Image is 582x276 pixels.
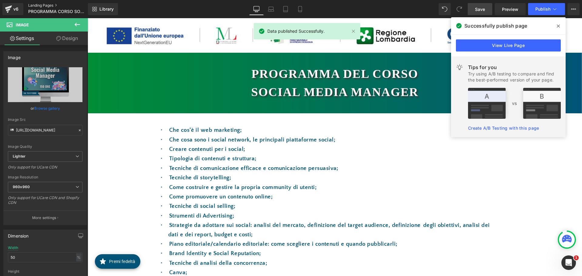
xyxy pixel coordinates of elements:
span: Image [16,22,29,27]
button: More settings [4,211,87,225]
h1: PROGRAMMA DEL CORSO [61,47,434,65]
span: · [73,194,82,201]
a: v6 [2,3,23,15]
input: auto [8,252,82,262]
span: Data published Successfully. [267,28,325,35]
p: Canva; [81,250,414,259]
p: Tipologia di contenuti e struttura; [81,136,414,145]
div: Image [8,52,21,60]
span: · [73,118,82,125]
div: Try using A/B testing to compare and find the best-performed version of your page. [468,71,561,83]
span: 1 [574,255,579,260]
span: · [73,166,82,172]
div: v6 [12,5,20,13]
span: Successfully publish page [464,22,527,29]
div: % [76,253,82,261]
span: PROGRAMMA CORSO SOCIAL MEDIA MANAGER [28,9,86,14]
span: Save [475,6,485,12]
span: · [73,128,82,134]
button: Publish [528,3,565,15]
b: 960x960 [13,185,30,189]
p: Piano editoriale/calendario editoriale: come scegliere i contenuti e quando pubblicarli; [81,221,414,231]
span: · [73,185,82,191]
span: · [73,156,82,162]
div: Image Src [8,118,82,122]
span: · [73,222,82,229]
a: Landing Pages [28,3,98,8]
iframe: Intercom live chat [561,255,576,270]
img: light.svg [456,64,463,71]
p: Brand Identity e Social Reputation; [81,231,414,240]
div: or [8,105,82,111]
a: Mobile [293,3,307,15]
p: Creare contenuti per i social; [81,126,414,136]
a: Design [45,32,89,45]
span: · [73,147,82,153]
a: Desktop [249,3,264,15]
p: Come costruire e gestire la propria community di utenti; [81,165,414,174]
h1: sOCIAL MEDIA MANAGER [61,65,434,83]
span: · [73,175,82,181]
a: Browse gallery [34,103,60,114]
span: Publish [535,7,550,12]
p: More settings [32,215,56,221]
button: Undo [439,3,451,15]
button: More [567,3,580,15]
span: · [73,204,82,210]
div: Only support for UCare CDN [8,165,82,174]
div: Only support for UCare CDN and Shopify CDN [8,195,82,209]
a: View Live Page [456,39,561,52]
p: Che cosa sono i social network, le principali piattaforme social; [81,117,414,126]
span: · [73,108,82,115]
p: Strumenti di Advertising; [81,193,414,202]
span: · [73,241,82,248]
p: Che cos’è il web marketing; [81,107,414,117]
input: Link [8,125,82,135]
a: Tablet [278,3,293,15]
div: Image Quality [8,145,82,149]
a: Laptop [264,3,278,15]
a: New Library [88,3,118,15]
div: Dimension [8,230,29,238]
div: Image Resolution [8,175,82,179]
img: tip.png [468,88,561,119]
span: · [73,251,82,257]
p: Tecniche di analisi della concorrenza; [81,240,414,250]
span: · [73,137,82,143]
div: Width [8,246,18,250]
b: Lighter [13,154,25,158]
div: Tips for you [468,64,561,71]
p: Strategie da adottare sui social: analisi del mercato, definizione del target audience, definizione [81,202,414,221]
p: Tecniche di comunicazione efficace e comunicazione persuasiva; [81,145,414,155]
button: Redo [453,3,465,15]
span: degli obiettivi, analisi dei dati e dei report, budget e costi; [81,204,402,219]
a: Create A/B Testing with this page [468,125,539,131]
a: Preview [495,3,526,15]
div: Height [8,269,82,274]
p: Come promuovere un contenuto online; [81,174,414,183]
p: Tecniche di social selling; [81,183,414,193]
span: Preview [502,6,518,12]
p: Tecniche di storytelling; [81,155,414,164]
span: Library [99,6,114,12]
span: · [73,232,82,238]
